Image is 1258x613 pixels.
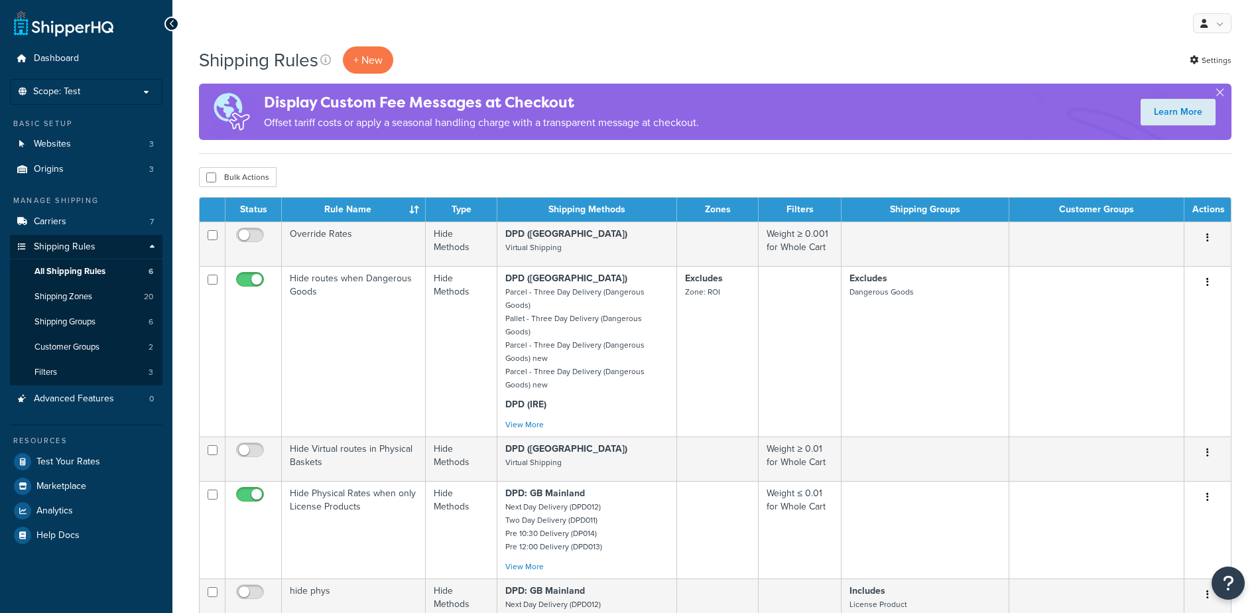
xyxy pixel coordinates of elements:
[505,456,562,468] small: Virtual Shipping
[33,86,80,98] span: Scope: Test
[36,530,80,541] span: Help Docs
[10,132,162,157] a: Websites 3
[10,259,162,284] a: All Shipping Rules 6
[10,387,162,411] a: Advanced Features 0
[10,285,162,309] a: Shipping Zones 20
[199,167,277,187] button: Bulk Actions
[10,310,162,334] a: Shipping Groups 6
[426,437,497,481] td: Hide Methods
[426,266,497,437] td: Hide Methods
[10,523,162,547] a: Help Docs
[505,227,627,241] strong: DPD ([GEOGRAPHIC_DATA])
[10,435,162,446] div: Resources
[10,235,162,386] li: Shipping Rules
[505,584,585,598] strong: DPD: GB Mainland
[343,46,393,74] p: + New
[10,210,162,234] a: Carriers 7
[34,266,105,277] span: All Shipping Rules
[199,47,318,73] h1: Shipping Rules
[505,486,585,500] strong: DPD: GB Mainland
[14,10,113,36] a: ShipperHQ Home
[10,157,162,182] li: Origins
[225,198,282,222] th: Status
[505,286,645,391] small: Parcel - Three Day Delivery (Dangerous Goods) Pallet - Three Day Delivery (Dangerous Goods) Parce...
[426,481,497,579] td: Hide Methods
[34,164,64,175] span: Origins
[1184,198,1231,222] th: Actions
[505,501,602,553] small: Next Day Delivery (DPD012) Two Day Delivery (DPD011) Pre 10:30 Delivery (DP014) Pre 12:00 Deliver...
[1212,567,1245,600] button: Open Resource Center
[149,367,153,378] span: 3
[426,222,497,266] td: Hide Methods
[34,53,79,64] span: Dashboard
[505,419,544,431] a: View More
[1141,99,1216,125] a: Learn More
[36,506,73,517] span: Analytics
[282,266,426,437] td: Hide routes when Dangerous Goods
[10,132,162,157] li: Websites
[10,335,162,360] a: Customer Groups 2
[759,222,842,266] td: Weight ≥ 0.001 for Whole Cart
[505,241,562,253] small: Virtual Shipping
[10,387,162,411] li: Advanced Features
[685,271,723,285] strong: Excludes
[10,310,162,334] li: Shipping Groups
[150,216,154,228] span: 7
[199,84,264,140] img: duties-banner-06bc72dcb5fe05cb3f9472aba00be2ae8eb53ab6f0d8bb03d382ba314ac3c341.png
[10,499,162,523] a: Analytics
[34,216,66,228] span: Carriers
[849,598,907,610] small: License Product
[149,266,153,277] span: 6
[759,481,842,579] td: Weight ≤ 0.01 for Whole Cart
[426,198,497,222] th: Type
[10,46,162,71] a: Dashboard
[10,259,162,284] li: All Shipping Rules
[10,450,162,474] a: Test Your Rates
[842,198,1009,222] th: Shipping Groups
[282,198,426,222] th: Rule Name : activate to sort column ascending
[36,481,86,492] span: Marketplace
[264,92,699,113] h4: Display Custom Fee Messages at Checkout
[34,367,57,378] span: Filters
[149,139,154,150] span: 3
[497,198,677,222] th: Shipping Methods
[149,393,154,405] span: 0
[34,342,99,353] span: Customer Groups
[10,210,162,234] li: Carriers
[34,139,71,150] span: Websites
[264,113,699,132] p: Offset tariff costs or apply a seasonal handling charge with a transparent message at checkout.
[1009,198,1184,222] th: Customer Groups
[149,342,153,353] span: 2
[505,271,627,285] strong: DPD ([GEOGRAPHIC_DATA])
[849,271,887,285] strong: Excludes
[685,286,720,298] small: Zone: ROI
[10,235,162,259] a: Shipping Rules
[10,360,162,385] a: Filters 3
[505,397,546,411] strong: DPD (IRE)
[505,442,627,456] strong: DPD ([GEOGRAPHIC_DATA])
[759,437,842,481] td: Weight ≥ 0.01 for Whole Cart
[34,393,114,405] span: Advanced Features
[144,291,153,303] span: 20
[34,291,92,303] span: Shipping Zones
[10,285,162,309] li: Shipping Zones
[149,164,154,175] span: 3
[34,316,95,328] span: Shipping Groups
[282,481,426,579] td: Hide Physical Rates when only License Products
[505,561,544,573] a: View More
[1190,51,1231,70] a: Settings
[849,584,885,598] strong: Includes
[677,198,759,222] th: Zones
[149,316,153,328] span: 6
[849,286,914,298] small: Dangerous Goods
[10,157,162,182] a: Origins 3
[10,474,162,498] a: Marketplace
[10,335,162,360] li: Customer Groups
[282,437,426,481] td: Hide Virtual routes in Physical Baskets
[10,118,162,129] div: Basic Setup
